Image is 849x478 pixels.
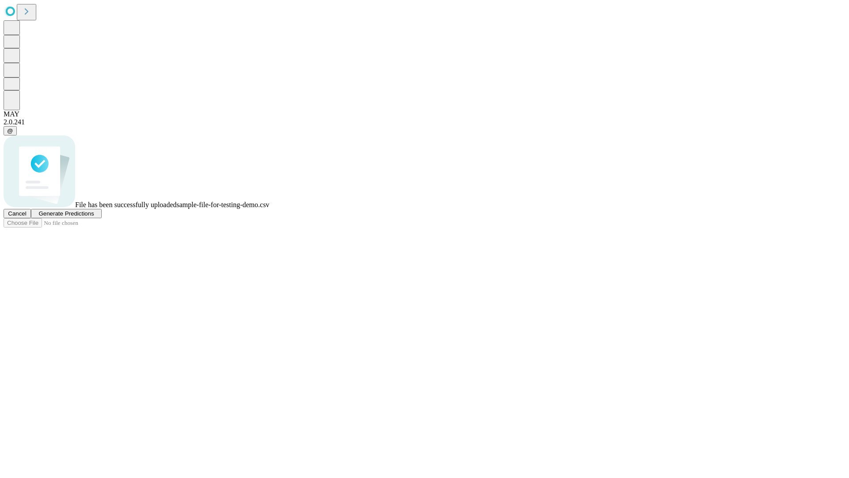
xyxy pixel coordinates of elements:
span: Generate Predictions [38,210,94,217]
div: MAY [4,110,845,118]
span: @ [7,127,13,134]
button: Cancel [4,209,31,218]
span: sample-file-for-testing-demo.csv [176,201,269,208]
span: File has been successfully uploaded [75,201,176,208]
span: Cancel [8,210,27,217]
button: Generate Predictions [31,209,102,218]
button: @ [4,126,17,135]
div: 2.0.241 [4,118,845,126]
